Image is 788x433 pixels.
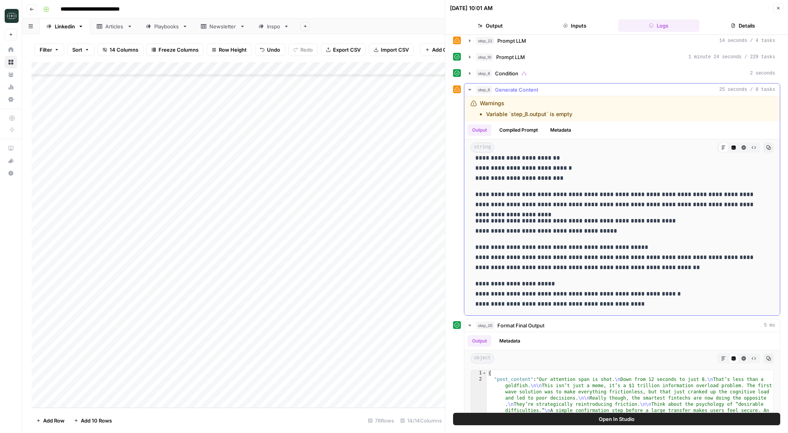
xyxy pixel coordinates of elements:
span: Prompt LLM [497,37,526,45]
button: Output [450,19,531,32]
button: What's new? [5,155,17,167]
span: Import CSV [381,46,409,54]
div: [DATE] 10:01 AM [450,4,493,12]
span: Redo [300,46,313,54]
span: Add Column [432,46,462,54]
a: Usage [5,81,17,93]
button: 14 seconds / 4 tasks [464,35,780,47]
button: Add Row [31,414,69,427]
span: Prompt LLM [496,53,525,61]
span: step_6 [476,86,492,94]
a: Linkedin [40,19,90,34]
span: Row Height [219,46,247,54]
span: step_22 [476,37,494,45]
span: Freeze Columns [159,46,199,54]
li: Variable `step_8.output` is empty [486,110,572,118]
span: Open In Studio [599,415,635,423]
a: Browse [5,56,17,68]
button: 2 seconds [464,67,780,80]
div: 2 [471,376,487,432]
button: 5 ms [464,319,780,332]
button: Help + Support [5,167,17,179]
a: AirOps Academy [5,142,17,155]
button: Export CSV [321,43,366,56]
button: Undo [255,43,285,56]
button: Compiled Prompt [495,124,542,136]
button: Output [467,124,492,136]
a: Newsletter [194,19,252,34]
button: Add Column [420,43,467,56]
span: object [471,353,494,363]
span: step_20 [476,322,494,329]
a: Inspo [252,19,296,34]
button: 25 seconds / 8 tasks [464,83,780,96]
span: 25 seconds / 8 tasks [719,86,775,93]
span: Generate Content [495,86,538,94]
button: Redo [288,43,318,56]
span: 14 Columns [110,46,138,54]
div: Linkedin [55,23,75,30]
span: step_8 [476,70,492,77]
span: Export CSV [333,46,361,54]
button: Metadata [495,335,525,347]
button: Add 10 Rows [69,414,117,427]
button: Freeze Columns [146,43,204,56]
div: 1 [471,370,487,376]
button: Output [467,335,492,347]
button: Details [703,19,784,32]
span: Filter [40,46,52,54]
a: Playbooks [139,19,194,34]
button: Inputs [534,19,615,32]
div: 14/14 Columns [397,414,445,427]
button: Sort [67,43,94,56]
button: Workspace: Catalyst [5,6,17,26]
span: Format Final Output [497,322,544,329]
div: Inspo [267,23,281,30]
button: Filter [35,43,64,56]
div: Articles [105,23,124,30]
span: Condition [495,70,518,77]
span: Sort [72,46,82,54]
span: Undo [267,46,280,54]
div: 78 Rows [365,414,397,427]
span: Add 10 Rows [81,417,112,424]
span: string [471,143,494,153]
div: Playbooks [154,23,179,30]
div: 25 seconds / 8 tasks [464,96,780,315]
span: Toggle code folding, rows 1 through 4 [482,370,486,376]
div: Warnings [480,99,572,118]
a: Home [5,43,17,56]
button: Row Height [207,43,252,56]
button: Metadata [546,124,576,136]
a: Articles [90,19,139,34]
img: Catalyst Logo [5,9,19,23]
span: 1 minute 24 seconds / 229 tasks [689,54,775,61]
span: 5 ms [764,322,775,329]
button: 14 Columns [98,43,143,56]
button: Import CSV [369,43,414,56]
span: 14 seconds / 4 tasks [719,37,775,44]
div: Newsletter [209,23,237,30]
button: 1 minute 24 seconds / 229 tasks [464,51,780,63]
span: step_10 [476,53,493,61]
a: Your Data [5,68,17,81]
button: Logs [618,19,699,32]
span: 2 seconds [750,70,775,77]
button: Open In Studio [453,413,780,425]
a: Settings [5,93,17,106]
span: Add Row [43,417,65,424]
